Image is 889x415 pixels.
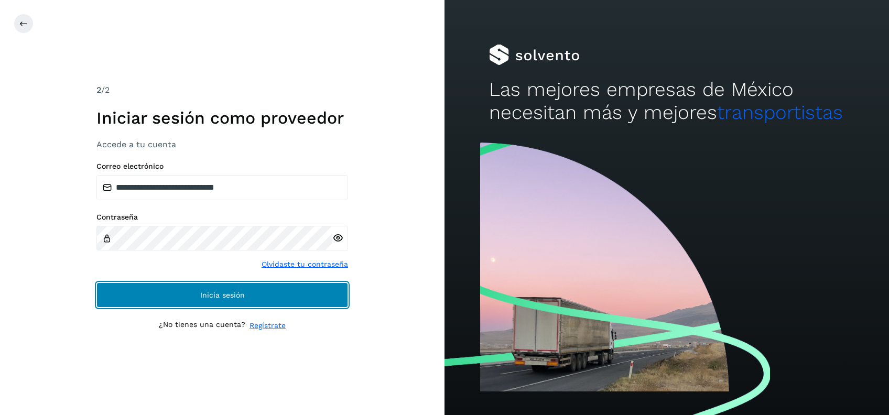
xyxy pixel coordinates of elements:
label: Contraseña [96,213,348,222]
span: Inicia sesión [200,291,245,299]
h1: Iniciar sesión como proveedor [96,108,348,128]
a: Regístrate [250,320,286,331]
a: Olvidaste tu contraseña [262,259,348,270]
span: transportistas [717,101,843,124]
div: /2 [96,84,348,96]
label: Correo electrónico [96,162,348,171]
h3: Accede a tu cuenta [96,139,348,149]
p: ¿No tienes una cuenta? [159,320,245,331]
h2: Las mejores empresas de México necesitan más y mejores [489,78,844,125]
button: Inicia sesión [96,282,348,308]
span: 2 [96,85,101,95]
